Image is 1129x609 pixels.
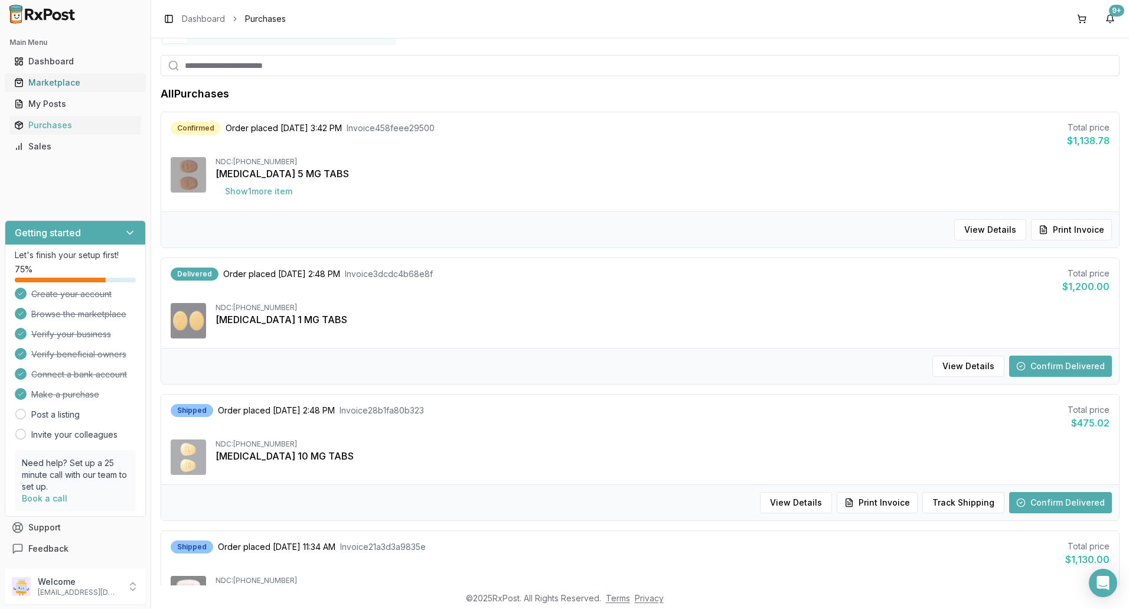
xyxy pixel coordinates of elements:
[15,249,136,261] p: Let's finish your setup first!
[216,181,302,202] button: Show1more item
[5,73,146,92] button: Marketplace
[5,52,146,71] button: Dashboard
[171,540,213,553] div: Shipped
[9,72,141,93] a: Marketplace
[9,136,141,157] a: Sales
[14,56,136,67] div: Dashboard
[31,429,118,441] a: Invite your colleagues
[31,409,80,421] a: Post a listing
[1068,416,1110,430] div: $475.02
[14,98,136,110] div: My Posts
[22,457,129,493] p: Need help? Set up a 25 minute call with our team to set up.
[5,517,146,538] button: Support
[1068,404,1110,416] div: Total price
[760,492,832,513] button: View Details
[5,137,146,156] button: Sales
[1067,133,1110,148] div: $1,138.78
[171,439,206,475] img: Trintellix 10 MG TABS
[5,116,146,135] button: Purchases
[171,122,221,135] div: Confirmed
[606,593,630,603] a: Terms
[12,577,31,596] img: User avatar
[218,405,335,416] span: Order placed [DATE] 2:48 PM
[38,576,120,588] p: Welcome
[1062,268,1110,279] div: Total price
[932,356,1004,377] button: View Details
[31,369,127,380] span: Connect a bank account
[340,405,424,416] span: Invoice 28b1fa80b323
[14,77,136,89] div: Marketplace
[216,439,1110,449] div: NDC: [PHONE_NUMBER]
[1009,356,1112,377] button: Confirm Delivered
[9,38,141,47] h2: Main Menu
[171,157,206,193] img: Eliquis 5 MG TABS
[1101,9,1120,28] button: 9+
[5,95,146,113] button: My Posts
[347,122,435,134] span: Invoice 458feee29500
[5,5,80,24] img: RxPost Logo
[14,141,136,152] div: Sales
[837,492,918,513] button: Print Invoice
[9,115,141,136] a: Purchases
[1067,122,1110,133] div: Total price
[216,449,1110,463] div: [MEDICAL_DATA] 10 MG TABS
[635,593,664,603] a: Privacy
[345,268,433,280] span: Invoice 3dcdc4b68e8f
[218,541,335,553] span: Order placed [DATE] 11:34 AM
[216,157,1110,167] div: NDC: [PHONE_NUMBER]
[15,226,81,240] h3: Getting started
[9,51,141,72] a: Dashboard
[31,308,126,320] span: Browse the marketplace
[223,268,340,280] span: Order placed [DATE] 2:48 PM
[1065,552,1110,566] div: $1,130.00
[28,543,68,555] span: Feedback
[1065,540,1110,552] div: Total price
[171,268,218,281] div: Delivered
[216,576,1110,585] div: NDC: [PHONE_NUMBER]
[1009,492,1112,513] button: Confirm Delivered
[31,288,112,300] span: Create your account
[22,493,67,503] a: Book a call
[171,303,206,338] img: Rexulti 1 MG TABS
[15,263,32,275] span: 75 %
[171,404,213,417] div: Shipped
[1031,219,1112,240] button: Print Invoice
[31,349,126,360] span: Verify beneficial owners
[5,538,146,559] button: Feedback
[1089,569,1117,597] div: Open Intercom Messenger
[216,167,1110,181] div: [MEDICAL_DATA] 5 MG TABS
[38,588,120,597] p: [EMAIL_ADDRESS][DOMAIN_NAME]
[31,328,111,340] span: Verify your business
[9,93,141,115] a: My Posts
[1062,279,1110,294] div: $1,200.00
[31,389,99,400] span: Make a purchase
[954,219,1026,240] button: View Details
[14,119,136,131] div: Purchases
[216,303,1110,312] div: NDC: [PHONE_NUMBER]
[182,13,286,25] nav: breadcrumb
[245,13,286,25] span: Purchases
[226,122,342,134] span: Order placed [DATE] 3:42 PM
[216,312,1110,327] div: [MEDICAL_DATA] 1 MG TABS
[182,13,225,25] a: Dashboard
[1109,5,1124,17] div: 9+
[340,541,426,553] span: Invoice 21a3d3a9835e
[922,492,1004,513] button: Track Shipping
[161,86,229,102] h1: All Purchases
